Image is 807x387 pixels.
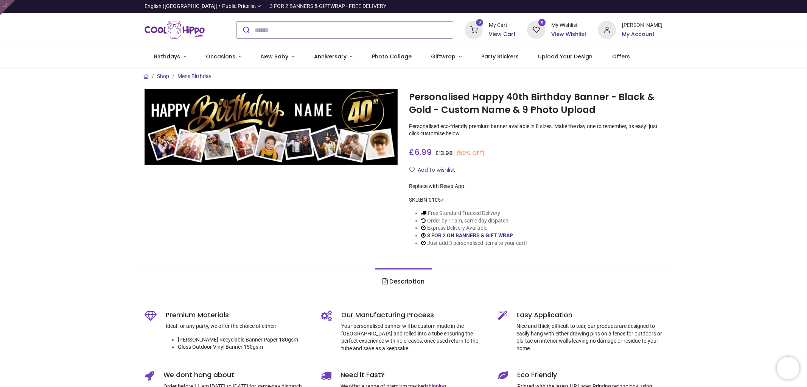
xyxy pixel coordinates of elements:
[421,224,527,232] li: Express Delivery Available
[612,53,630,60] span: Offers
[237,22,255,38] button: Submit
[341,370,486,380] h5: Need it Fast?
[409,196,662,204] div: SKU:
[409,164,462,177] button: Add to wishlistAdd to wishlist
[372,53,412,60] span: Photo Collage
[157,73,169,79] a: Shop
[516,310,663,320] h5: Easy Application
[222,3,256,10] span: Public Pricelist
[145,19,205,41] img: Cool Hippo
[145,89,398,165] img: Personalised Happy 40th Birthday Banner - Black & Gold - Custom Name & 9 Photo Upload
[527,27,545,33] a: 0
[517,370,663,380] h5: Eco Friendly
[421,47,472,67] a: Giftwrap
[421,217,527,225] li: Order by 11am, same day dispatch
[538,19,546,26] sup: 0
[516,323,663,352] p: Nice and thick, difficult to tear, our products are designed to easily hang with either drawing p...
[421,210,527,217] li: Free Standard Tracked Delivery
[504,3,662,10] iframe: Customer reviews powered by Trustpilot
[551,31,586,38] a: View Wishlist
[409,123,662,138] p: Personalised eco-friendly premium banner available in 8 sizes. Make the day one to remember, its ...
[261,53,288,60] span: New Baby
[178,336,310,344] li: [PERSON_NAME] Recyclable Banner Paper 180gsm
[439,149,453,157] span: 13.98
[481,53,519,60] span: Party Stickers
[206,53,235,60] span: Occasions
[489,22,516,29] div: My Cart
[427,232,513,238] a: 3 FOR 2 ON BANNERS & GIFT WRAP
[166,323,310,330] p: Ideal for any party, we offer the choice of either:
[622,22,662,29] div: [PERSON_NAME]
[431,53,456,60] span: Giftwrap
[551,22,586,29] div: My Wishlist
[435,149,453,157] span: £
[178,343,310,351] li: Gloss Outdoor Vinyl Banner 150gsm
[414,147,432,158] span: 6.99
[154,53,180,60] span: Birthdays
[177,73,211,79] a: Mens Birthday
[489,31,516,38] a: View Cart
[538,53,592,60] span: Upload Your Design
[196,47,251,67] a: Occasions
[145,19,205,41] a: Logo of Cool Hippo
[145,3,261,10] a: English ([GEOGRAPHIC_DATA]) •Public Pricelist
[270,3,386,10] div: 3 FOR 2 BANNERS & GIFTWRAP - FREE DELIVERY
[314,53,347,60] span: Anniversary
[166,310,310,320] h5: Premium Materials
[456,149,485,157] small: (50% OFF)
[409,183,662,190] div: Replace with React App.
[163,370,310,380] h5: We dont hang about
[420,197,444,203] span: BN-01057
[341,323,486,352] p: Your personalised banner will be custom made in the [GEOGRAPHIC_DATA] and rolled into a tube ensu...
[622,31,662,38] a: My Account
[465,27,483,33] a: 3
[409,91,662,117] h1: Personalised Happy 40th Birthday Banner - Black & Gold - Custom Name & 9 Photo Upload
[341,310,486,320] h5: Our Manufacturing Process
[409,167,415,172] i: Add to wishlist
[375,268,432,295] a: Description
[421,240,527,247] li: Just add 3 personalised items to your cart!
[251,47,304,67] a: New Baby
[145,47,196,67] a: Birthdays
[409,147,432,158] span: £
[476,19,483,26] sup: 3
[777,357,799,379] iframe: Brevo live chat
[304,47,362,67] a: Anniversary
